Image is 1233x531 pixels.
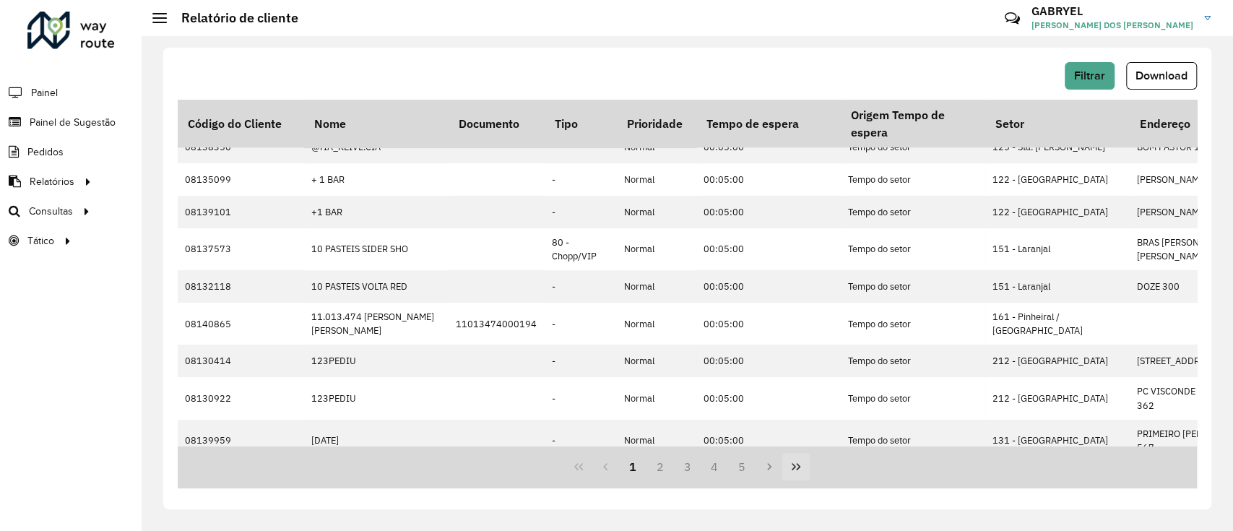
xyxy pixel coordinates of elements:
[1065,62,1115,90] button: Filtrar
[997,3,1028,34] a: Contato Rápido
[841,228,985,270] td: Tempo do setor
[782,453,810,480] button: Last Page
[304,163,449,196] td: + 1 BAR
[304,196,449,228] td: +1 BAR
[985,196,1130,228] td: 122 - [GEOGRAPHIC_DATA]
[1135,69,1187,82] span: Download
[696,100,841,147] th: Tempo de espera
[27,144,64,160] span: Pedidos
[27,233,54,249] span: Tático
[304,420,449,462] td: [DATE]
[841,420,985,462] td: Tempo do setor
[841,196,985,228] td: Tempo do setor
[304,303,449,345] td: 11.013.474 [PERSON_NAME] [PERSON_NAME]
[1074,69,1105,82] span: Filtrar
[304,228,449,270] td: 10 PASTEIS SIDER SHO
[31,85,58,100] span: Painel
[617,196,696,228] td: Normal
[545,196,617,228] td: -
[619,453,646,480] button: 1
[545,228,617,270] td: 80 - Chopp/VIP
[674,453,701,480] button: 3
[696,163,841,196] td: 00:05:00
[985,345,1130,377] td: 212 - [GEOGRAPHIC_DATA]
[304,377,449,419] td: 123PEDIU
[617,228,696,270] td: Normal
[985,100,1130,147] th: Setor
[178,377,304,419] td: 08130922
[617,270,696,303] td: Normal
[985,270,1130,303] td: 151 - Laranjal
[841,303,985,345] td: Tempo do setor
[696,345,841,377] td: 00:05:00
[304,100,449,147] th: Nome
[178,100,304,147] th: Código do Cliente
[304,270,449,303] td: 10 PASTEIS VOLTA RED
[178,270,304,303] td: 08132118
[985,163,1130,196] td: 122 - [GEOGRAPHIC_DATA]
[841,270,985,303] td: Tempo do setor
[545,420,617,462] td: -
[696,196,841,228] td: 00:05:00
[178,228,304,270] td: 08137573
[304,345,449,377] td: 123PEDIU
[985,420,1130,462] td: 131 - [GEOGRAPHIC_DATA]
[449,100,545,147] th: Documento
[178,303,304,345] td: 08140865
[178,420,304,462] td: 08139959
[30,115,116,130] span: Painel de Sugestão
[178,196,304,228] td: 08139101
[1031,4,1193,18] h3: GABRYEL
[1031,19,1193,32] span: [PERSON_NAME] DOS [PERSON_NAME]
[701,453,728,480] button: 4
[696,270,841,303] td: 00:05:00
[617,345,696,377] td: Normal
[617,377,696,419] td: Normal
[985,303,1130,345] td: 161 - Pinheiral / [GEOGRAPHIC_DATA]
[30,174,74,189] span: Relatórios
[841,100,985,147] th: Origem Tempo de espera
[545,163,617,196] td: -
[756,453,783,480] button: Next Page
[728,453,756,480] button: 5
[545,270,617,303] td: -
[545,345,617,377] td: -
[696,228,841,270] td: 00:05:00
[545,377,617,419] td: -
[29,204,73,219] span: Consultas
[696,420,841,462] td: 00:05:00
[449,303,545,345] td: 11013474000194
[646,453,674,480] button: 2
[617,303,696,345] td: Normal
[1126,62,1197,90] button: Download
[841,345,985,377] td: Tempo do setor
[167,10,298,26] h2: Relatório de cliente
[841,377,985,419] td: Tempo do setor
[985,228,1130,270] td: 151 - Laranjal
[178,345,304,377] td: 08130414
[545,100,617,147] th: Tipo
[985,377,1130,419] td: 212 - [GEOGRAPHIC_DATA]
[545,303,617,345] td: -
[617,420,696,462] td: Normal
[617,100,696,147] th: Prioridade
[617,163,696,196] td: Normal
[696,377,841,419] td: 00:05:00
[841,163,985,196] td: Tempo do setor
[696,303,841,345] td: 00:05:00
[178,163,304,196] td: 08135099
